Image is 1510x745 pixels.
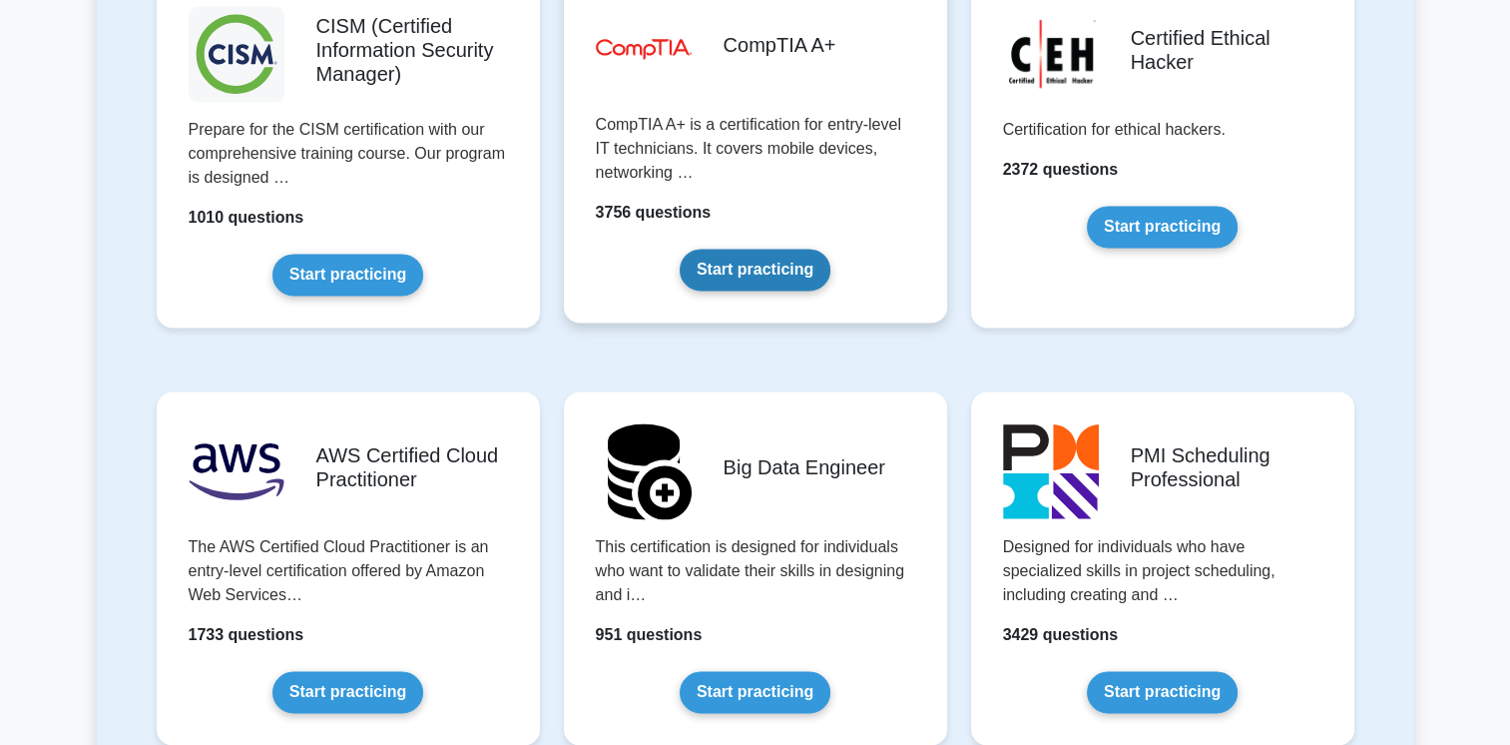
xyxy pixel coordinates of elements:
[272,254,423,296] a: Start practicing
[272,671,423,713] a: Start practicing
[680,671,830,713] a: Start practicing
[1087,206,1238,248] a: Start practicing
[680,249,830,291] a: Start practicing
[1087,671,1238,713] a: Start practicing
